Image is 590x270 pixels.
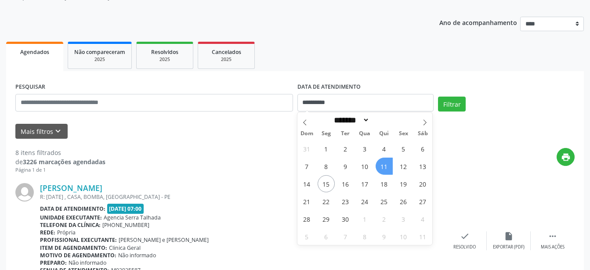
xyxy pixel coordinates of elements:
[355,131,374,137] span: Qua
[20,48,49,56] span: Agendados
[204,56,248,63] div: 2025
[376,210,393,227] span: Outubro 2, 2025
[298,175,315,192] span: Setembro 14, 2025
[298,210,315,227] span: Setembro 28, 2025
[151,48,178,56] span: Resolvidos
[395,210,412,227] span: Outubro 3, 2025
[118,252,156,259] span: Não informado
[453,244,476,250] div: Resolvido
[337,140,354,157] span: Setembro 2, 2025
[40,221,101,229] b: Telefone da clínica:
[318,193,335,210] span: Setembro 22, 2025
[414,140,431,157] span: Setembro 6, 2025
[298,140,315,157] span: Agosto 31, 2025
[104,214,161,221] span: Agencia Serra Talhada
[15,183,34,202] img: img
[318,210,335,227] span: Setembro 29, 2025
[395,140,412,157] span: Setembro 5, 2025
[336,131,355,137] span: Ter
[298,193,315,210] span: Setembro 21, 2025
[376,228,393,245] span: Outubro 9, 2025
[548,231,557,241] i: 
[331,115,370,125] select: Month
[356,158,373,175] span: Setembro 10, 2025
[438,97,466,112] button: Filtrar
[318,158,335,175] span: Setembro 8, 2025
[504,231,514,241] i: insert_drive_file
[107,204,144,214] span: [DATE] 07:00
[541,244,565,250] div: Mais ações
[414,158,431,175] span: Setembro 13, 2025
[53,126,63,136] i: keyboard_arrow_down
[414,175,431,192] span: Setembro 20, 2025
[460,231,470,241] i: check
[337,210,354,227] span: Setembro 30, 2025
[316,131,336,137] span: Seg
[376,175,393,192] span: Setembro 18, 2025
[298,158,315,175] span: Setembro 7, 2025
[356,175,373,192] span: Setembro 17, 2025
[40,259,67,266] b: Preparo:
[74,56,125,63] div: 2025
[119,236,209,244] span: [PERSON_NAME] e [PERSON_NAME]
[557,148,575,166] button: print
[212,48,241,56] span: Cancelados
[143,56,187,63] div: 2025
[297,131,317,137] span: Dom
[369,115,398,125] input: Year
[40,205,105,212] b: Data de atendimento:
[40,244,107,252] b: Item de agendamento:
[15,80,45,94] label: PESQUISAR
[74,48,125,56] span: Não compareceram
[374,131,394,137] span: Qui
[15,166,105,174] div: Página 1 de 1
[414,210,431,227] span: Outubro 4, 2025
[337,193,354,210] span: Setembro 23, 2025
[57,229,76,236] span: Própria
[318,140,335,157] span: Setembro 1, 2025
[297,80,361,94] label: DATA DE ATENDIMENTO
[395,193,412,210] span: Setembro 26, 2025
[395,228,412,245] span: Outubro 10, 2025
[40,193,443,201] div: R: [DATE] , CASA, BOMBA, [GEOGRAPHIC_DATA] - PE
[356,228,373,245] span: Outubro 8, 2025
[15,124,68,139] button: Mais filtroskeyboard_arrow_down
[40,252,116,259] b: Motivo de agendamento:
[376,193,393,210] span: Setembro 25, 2025
[69,259,106,266] span: Não informado
[439,17,517,28] p: Ano de acompanhamento
[414,193,431,210] span: Setembro 27, 2025
[102,221,149,229] span: [PHONE_NUMBER]
[394,131,413,137] span: Sex
[40,183,102,193] a: [PERSON_NAME]
[298,228,315,245] span: Outubro 5, 2025
[23,158,105,166] strong: 3226 marcações agendadas
[561,152,571,162] i: print
[15,148,105,157] div: 8 itens filtrados
[40,214,102,221] b: Unidade executante:
[413,131,432,137] span: Sáb
[356,140,373,157] span: Setembro 3, 2025
[356,210,373,227] span: Outubro 1, 2025
[376,158,393,175] span: Setembro 11, 2025
[15,157,105,166] div: de
[337,158,354,175] span: Setembro 9, 2025
[40,229,55,236] b: Rede:
[493,244,525,250] div: Exportar (PDF)
[376,140,393,157] span: Setembro 4, 2025
[337,228,354,245] span: Outubro 7, 2025
[395,158,412,175] span: Setembro 12, 2025
[395,175,412,192] span: Setembro 19, 2025
[356,193,373,210] span: Setembro 24, 2025
[337,175,354,192] span: Setembro 16, 2025
[318,175,335,192] span: Setembro 15, 2025
[414,228,431,245] span: Outubro 11, 2025
[109,244,141,252] span: Clinica Geral
[40,236,117,244] b: Profissional executante:
[318,228,335,245] span: Outubro 6, 2025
